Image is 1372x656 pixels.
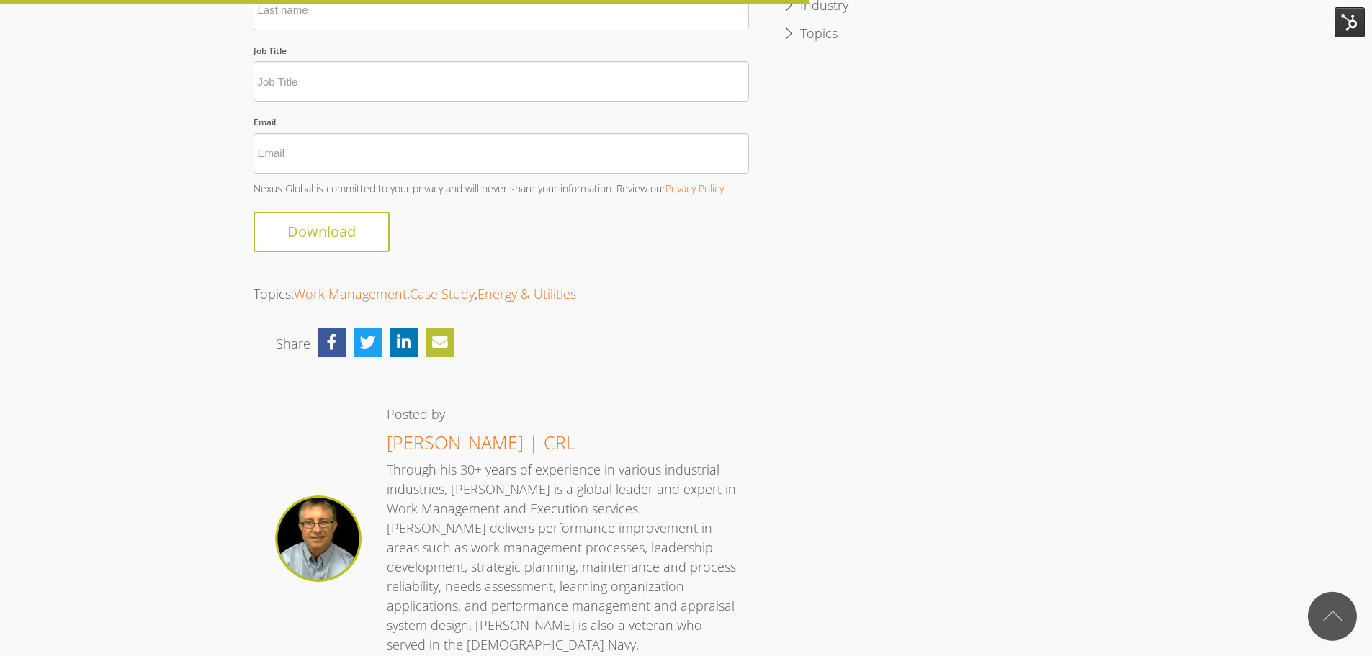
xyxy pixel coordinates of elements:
span: Job Title [254,45,287,57]
p: Posted by Through his 30+ years of experience in various industrial industries, [PERSON_NAME] is ... [376,405,742,655]
img: Ken Arthur | CRL [275,495,362,582]
a: Topics [786,23,852,45]
a: Privacy Policy [665,181,724,195]
input: Download [254,212,390,252]
a: Share on Twitter [350,328,386,357]
a: [PERSON_NAME] | CRL [387,430,575,454]
p: Topics: , , [254,281,749,307]
p: Nexus Global is committed to your privacy and will never share your information. Review our . [254,181,749,196]
a: Share on Facebook [314,328,350,357]
a: Work Management [294,285,407,302]
li: Share [276,325,314,359]
a: Share via Email [422,328,458,357]
a: Case Study [410,285,475,302]
a: Share on Linkedin [386,328,422,357]
a: Energy & Utilities [477,285,576,302]
img: HubSpot Tools Menu Toggle [1335,7,1365,37]
span: Email [254,116,276,128]
input: Email [254,133,749,174]
input: Job Title [254,61,749,102]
